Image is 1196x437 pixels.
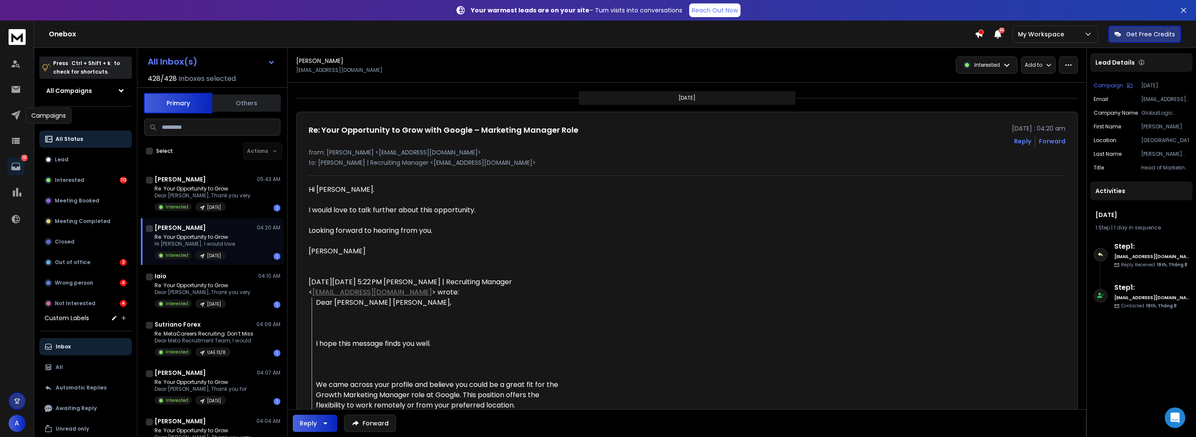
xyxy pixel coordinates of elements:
[689,3,741,17] a: Reach Out Now
[1114,253,1189,260] h6: [EMAIL_ADDRESS][DOMAIN_NAME]
[148,57,197,66] h1: All Inbox(s)
[39,213,132,230] button: Meeting Completed
[1141,151,1189,158] p: [PERSON_NAME] [PERSON_NAME]
[39,274,132,291] button: Wrong person4
[258,273,280,279] p: 04:10 AM
[471,6,682,15] p: – Turn visits into conversations
[179,74,236,84] h3: Inboxes selected
[1114,224,1161,231] span: 1 day in sequence
[56,343,71,350] p: Inbox
[39,82,132,99] button: All Campaigns
[21,155,28,161] p: 121
[39,131,132,148] button: All Status
[39,192,132,209] button: Meeting Booked
[120,300,127,307] div: 4
[1095,224,1110,231] span: 1 Step
[999,27,1005,33] span: 50
[155,320,201,329] h1: Sutriano Forex
[156,148,173,155] label: Select
[39,338,132,355] button: Inbox
[9,29,26,45] img: logo
[56,425,89,432] p: Unread only
[39,254,132,271] button: Out of office3
[1141,110,1189,116] p: GlobalLogic Latinoamerica
[155,379,247,386] p: Re: Your Opportunity to Grow
[155,417,206,425] h1: [PERSON_NAME]
[39,295,132,312] button: Not Interested4
[1114,294,1189,301] h6: [EMAIL_ADDRESS][DOMAIN_NAME]
[471,6,589,15] strong: Your warmest leads are on your site
[1121,303,1177,309] p: Contacted
[55,197,99,204] p: Meeting Booked
[39,359,132,376] button: All
[1157,262,1187,268] span: 19th, Tháng 8
[1146,303,1177,309] span: 19th, Tháng 8
[55,259,90,266] p: Out of office
[155,185,250,192] p: Re: Your Opportunity to Grow
[1141,96,1189,103] p: [EMAIL_ADDRESS][DOMAIN_NAME]
[120,177,127,184] div: 110
[166,397,188,404] p: Interested
[39,151,132,168] button: Lead
[53,59,120,76] p: Press to check for shortcuts.
[1094,123,1121,130] p: First Name
[70,58,112,68] span: Ctrl + Shift + k
[344,415,396,432] button: Forward
[1094,164,1104,171] p: title
[274,398,280,405] div: 1
[155,175,206,184] h1: [PERSON_NAME]
[155,241,235,247] p: Hi [PERSON_NAME]. I would love
[155,223,206,232] h1: [PERSON_NAME]
[148,74,177,84] span: 428 / 428
[39,400,132,417] button: Awaiting Reply
[166,204,188,210] p: Interested
[1095,224,1187,231] div: |
[155,289,250,296] p: Dear [PERSON_NAME], Thank you very
[49,29,975,39] h1: Onebox
[309,124,578,136] h1: Re: Your Opportunity to Grow with Google – Marketing Manager Role
[56,384,107,391] p: Automatic Replies
[1126,30,1175,39] p: Get Free Credits
[1039,137,1065,146] div: Forward
[274,301,280,308] div: 1
[56,405,97,412] p: Awaiting Reply
[39,113,132,125] h3: Filters
[207,349,226,356] p: UAE 13/8
[1095,58,1135,67] p: Lead Details
[9,415,26,432] button: A
[1012,124,1065,133] p: [DATE] : 04:20 am
[141,53,282,70] button: All Inbox(s)
[1090,181,1193,200] div: Activities
[257,176,280,183] p: 05:43 AM
[55,218,110,225] p: Meeting Completed
[300,419,317,428] div: Reply
[155,192,250,199] p: Dear [PERSON_NAME], Thank you very
[274,205,280,211] div: 1
[1141,137,1189,144] p: [GEOGRAPHIC_DATA]
[39,233,132,250] button: Closed
[207,253,221,259] p: [DATE]
[309,205,559,215] div: I would love to talk further about this opportunity.
[144,93,212,113] button: Primary
[55,300,95,307] p: Not Interested
[1141,82,1189,89] p: [DATE]
[296,67,383,74] p: [EMAIL_ADDRESS][DOMAIN_NAME]
[1018,30,1068,39] p: My Workspace
[256,418,280,425] p: 04:04 AM
[257,369,280,376] p: 04:07 AM
[166,252,188,259] p: Interested
[155,282,250,289] p: Re: Your Opportunity to Grow
[39,172,132,189] button: Interested110
[1114,241,1189,252] h6: Step 1 :
[309,148,1065,157] p: from: [PERSON_NAME] <[EMAIL_ADDRESS][DOMAIN_NAME]>
[1014,137,1031,146] button: Reply
[166,349,188,355] p: Interested
[1094,137,1116,144] p: location
[207,204,221,211] p: [DATE]
[257,224,280,231] p: 04:20 AM
[309,158,1065,167] p: to: [PERSON_NAME] | Recruiting Manager <[EMAIL_ADDRESS][DOMAIN_NAME]>
[1121,262,1187,268] p: Reply Received
[1094,82,1133,89] button: Campaign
